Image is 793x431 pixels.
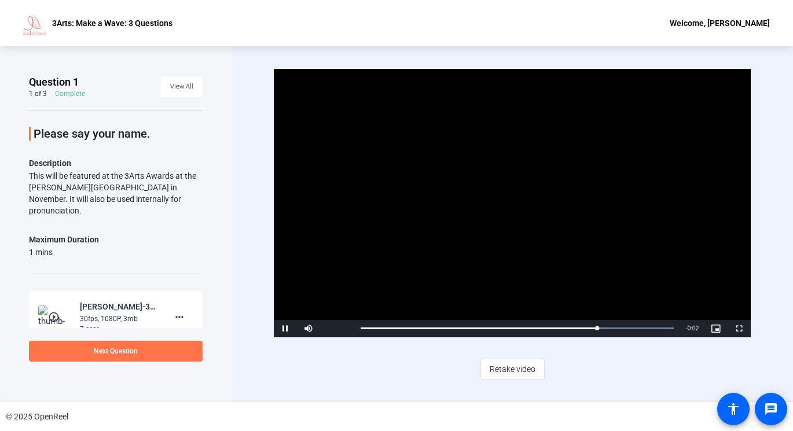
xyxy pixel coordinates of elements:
p: Please say your name. [34,127,203,141]
button: Mute [297,320,320,337]
span: View All [170,78,193,95]
div: Complete [55,89,85,98]
div: 1 mins [29,246,99,258]
p: Description [29,156,203,170]
div: 7 secs [80,324,157,334]
button: Fullscreen [728,320,751,337]
mat-icon: accessibility [726,402,740,416]
div: This will be featured at the 3Arts Awards at the [PERSON_NAME][GEOGRAPHIC_DATA] in November. It w... [29,170,203,216]
div: Maximum Duration [29,233,99,246]
span: Retake video [490,358,535,380]
span: - [685,325,687,331]
p: 3Arts: Make a Wave: 3 Questions [52,16,172,30]
span: Next Question [94,347,138,355]
img: OpenReel logo [23,12,46,35]
span: Question 1 [29,75,79,89]
div: Welcome, [PERSON_NAME] [670,16,770,30]
div: 1 of 3 [29,89,47,98]
mat-icon: more_horiz [172,310,186,324]
button: Next Question [29,341,203,362]
button: Pause [274,320,297,337]
button: View All [161,76,203,97]
div: © 2025 OpenReel [6,411,68,423]
img: thumb-nail [38,305,72,329]
span: 0:02 [688,325,699,331]
div: 30fps, 1080P, 3mb [80,314,157,324]
div: Video Player [274,69,751,337]
mat-icon: message [764,402,778,416]
div: Progress Bar [361,327,674,329]
div: [PERSON_NAME]-3Arts Make a Wave-3Arts- Make a Wave- 3 Questions-1757610817285-webcam [80,300,157,314]
button: Picture-in-Picture [704,320,728,337]
mat-icon: play_circle_outline [48,311,62,323]
button: Retake video [480,359,545,380]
